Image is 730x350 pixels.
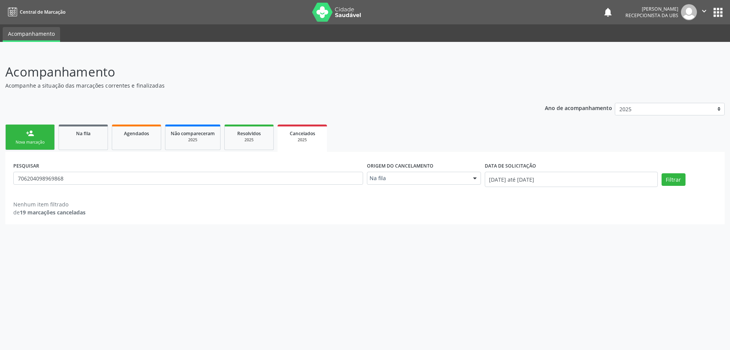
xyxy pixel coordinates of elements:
div: [PERSON_NAME] [625,6,678,12]
label: DATA DE SOLICITAÇÃO [485,160,536,172]
span: Na fila [370,174,465,182]
div: de [13,208,86,216]
p: Ano de acompanhamento [545,103,612,112]
label: PESQUISAR [13,160,39,172]
img: img [681,4,697,20]
div: 2025 [283,137,322,143]
span: Central de Marcação [20,9,65,15]
a: Acompanhamento [3,27,60,42]
input: Nome, CNS [13,172,363,185]
span: Recepcionista da UBS [625,12,678,19]
div: Nenhum item filtrado [13,200,86,208]
i:  [700,7,708,15]
button: notifications [603,7,613,18]
p: Acompanhamento [5,62,509,82]
span: Agendados [124,130,149,137]
a: Central de Marcação [5,6,65,18]
span: Cancelados [290,130,315,137]
span: Resolvidos [237,130,261,137]
div: 2025 [230,137,268,143]
div: 2025 [171,137,215,143]
button: Filtrar [662,173,686,186]
div: person_add [26,129,34,137]
div: Nova marcação [11,139,49,145]
input: Selecione um intervalo [485,172,658,187]
strong: 19 marcações canceladas [20,209,86,216]
button: apps [711,6,725,19]
span: Não compareceram [171,130,215,137]
button:  [697,4,711,20]
p: Acompanhe a situação das marcações correntes e finalizadas [5,82,509,89]
span: Na fila [76,130,90,137]
label: Origem do cancelamento [367,160,433,172]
